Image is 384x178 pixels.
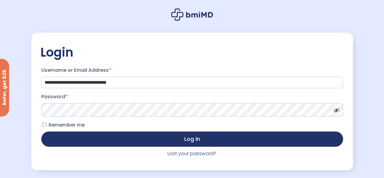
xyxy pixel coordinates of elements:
a: Lost your password? [168,150,216,157]
span: Remember me [49,121,85,128]
input: Remember me [42,123,46,127]
label: Username or Email Address [41,65,343,75]
button: Log in [41,131,343,147]
h2: Login [40,45,344,60]
label: Password [41,92,343,102]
